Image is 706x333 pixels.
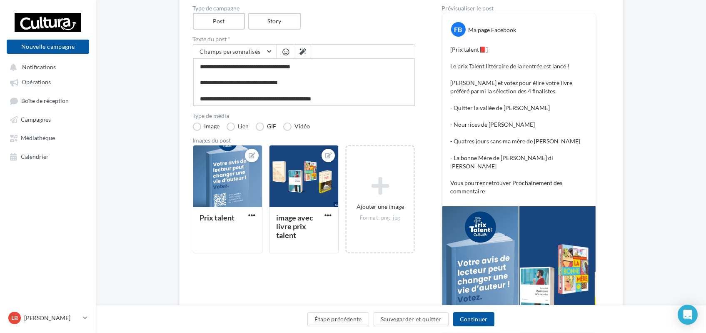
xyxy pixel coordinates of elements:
[22,63,56,70] span: Notifications
[276,213,313,240] div: image avec livre prix talent
[678,305,698,325] div: Open Intercom Messenger
[453,312,494,326] button: Continuer
[469,26,516,34] div: Ma page Facebook
[11,314,18,322] span: LB
[307,312,369,326] button: Étape précédente
[283,123,310,131] label: Vidéo
[193,123,220,131] label: Image
[21,153,49,160] span: Calendrier
[193,138,415,143] div: Images du post
[227,123,249,131] label: Lien
[193,5,415,11] label: Type de campagne
[200,213,235,222] div: Prix talent
[200,48,261,55] span: Champs personnalisés
[21,116,51,123] span: Campagnes
[22,79,51,86] span: Opérations
[193,13,245,30] label: Post
[5,74,91,89] a: Opérations
[5,112,91,127] a: Campagnes
[193,113,415,119] label: Type de média
[374,312,449,326] button: Sauvegarder et quitter
[24,314,80,322] p: [PERSON_NAME]
[7,40,89,54] button: Nouvelle campagne
[5,149,91,164] a: Calendrier
[5,130,91,145] a: Médiathèque
[21,135,55,142] span: Médiathèque
[451,22,466,37] div: FB
[248,13,301,30] label: Story
[256,123,277,131] label: GIF
[442,5,596,11] div: Prévisualiser le post
[451,45,587,195] p: [Prix talent📕] Le prix Talent littéraire de la rentrée est lancé ! [PERSON_NAME] et votez pour él...
[193,45,276,59] button: Champs personnalisés
[5,93,91,108] a: Boîte de réception
[193,36,415,42] label: Texte du post *
[21,97,69,104] span: Boîte de réception
[7,310,89,326] a: LB [PERSON_NAME]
